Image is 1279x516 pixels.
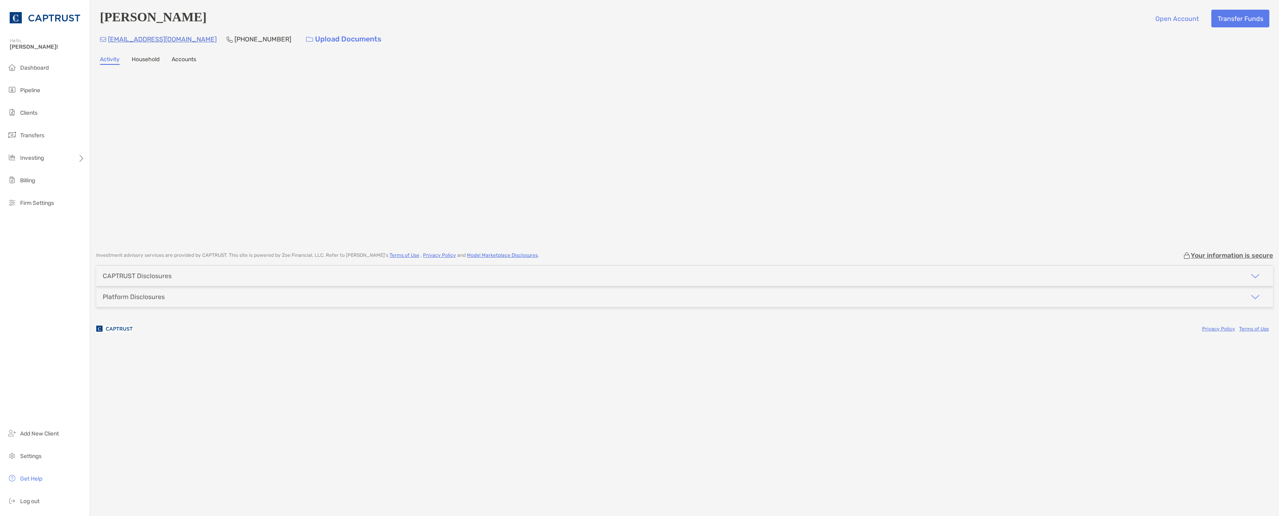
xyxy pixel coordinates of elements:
img: button icon [306,37,313,42]
div: Platform Disclosures [103,293,165,301]
img: company logo [96,320,133,338]
img: logout icon [7,496,17,506]
button: Open Account [1149,10,1205,27]
img: icon arrow [1250,271,1260,281]
h4: [PERSON_NAME] [100,10,207,27]
button: Transfer Funds [1211,10,1269,27]
img: pipeline icon [7,85,17,95]
a: Privacy Policy [423,252,456,258]
a: Household [132,56,160,65]
a: Activity [100,56,120,65]
p: [EMAIL_ADDRESS][DOMAIN_NAME] [108,34,217,44]
a: Terms of Use [390,252,419,258]
span: Settings [20,453,41,460]
a: Model Marketplace Disclosures [467,252,538,258]
img: transfers icon [7,130,17,140]
span: [PERSON_NAME]! [10,43,85,50]
div: CAPTRUST Disclosures [103,272,172,280]
p: Investment advisory services are provided by CAPTRUST . This site is powered by Zoe Financial, LL... [96,252,539,258]
img: firm-settings icon [7,198,17,207]
img: dashboard icon [7,62,17,72]
span: Firm Settings [20,200,54,206]
span: Transfers [20,132,44,139]
a: Terms of Use [1239,326,1269,332]
span: Add New Client [20,430,59,437]
p: Your information is secure [1191,252,1273,259]
span: Dashboard [20,64,49,71]
img: investing icon [7,153,17,162]
img: Phone Icon [226,36,233,43]
a: Upload Documents [301,31,387,48]
img: settings icon [7,451,17,460]
span: Investing [20,155,44,161]
span: Clients [20,109,37,116]
a: Privacy Policy [1202,326,1235,332]
span: Billing [20,177,35,184]
img: add_new_client icon [7,428,17,438]
span: Log out [20,498,39,505]
img: icon arrow [1250,292,1260,302]
p: [PHONE_NUMBER] [234,34,291,44]
img: CAPTRUST Logo [10,3,80,32]
img: billing icon [7,175,17,185]
img: Email Icon [100,37,106,42]
img: get-help icon [7,473,17,483]
a: Accounts [172,56,196,65]
img: clients icon [7,107,17,117]
span: Get Help [20,475,42,482]
span: Pipeline [20,87,40,94]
